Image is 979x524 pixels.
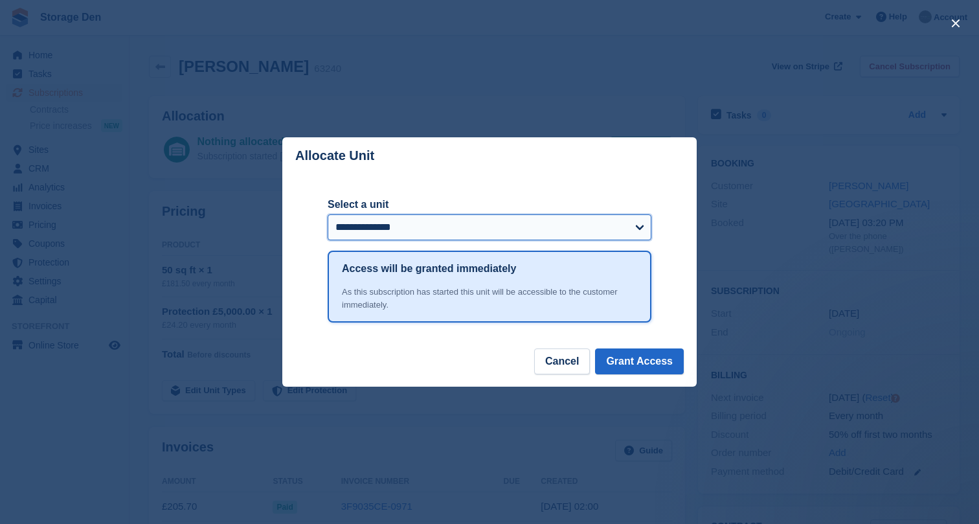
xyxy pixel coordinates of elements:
button: Grant Access [595,348,684,374]
label: Select a unit [328,197,651,212]
button: Cancel [534,348,590,374]
h1: Access will be granted immediately [342,261,516,277]
button: close [945,13,966,34]
p: Allocate Unit [295,148,374,163]
div: As this subscription has started this unit will be accessible to the customer immediately. [342,286,637,311]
